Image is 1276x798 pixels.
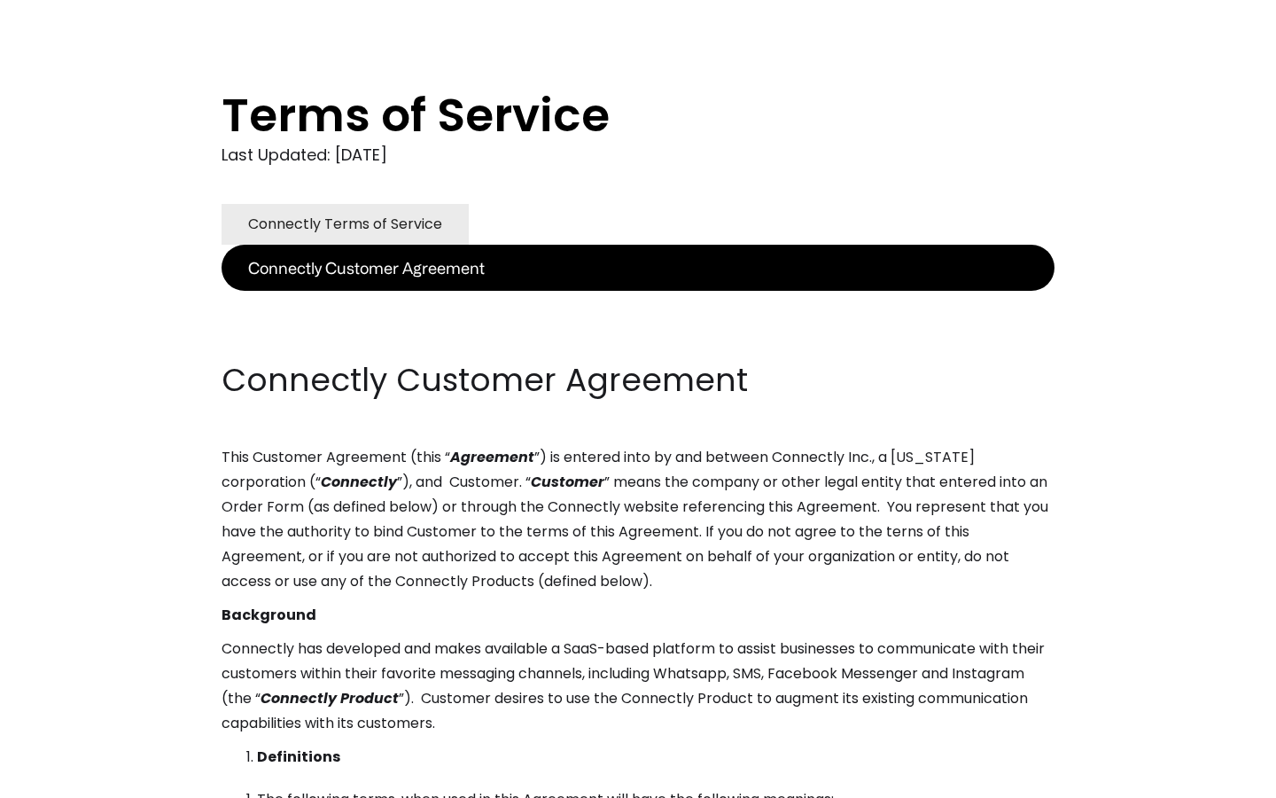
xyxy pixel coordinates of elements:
[450,447,534,467] em: Agreement
[222,637,1054,736] p: Connectly has developed and makes available a SaaS-based platform to assist businesses to communi...
[222,291,1054,316] p: ‍
[248,255,485,280] div: Connectly Customer Agreement
[222,445,1054,594] p: This Customer Agreement (this “ ”) is entered into by and between Connectly Inc., a [US_STATE] co...
[531,472,604,492] em: Customer
[222,605,316,625] strong: Background
[18,765,106,792] aside: Language selected: English
[222,325,1054,349] p: ‍
[222,89,984,142] h1: Terms of Service
[35,767,106,792] ul: Language list
[222,358,1054,403] h2: Connectly Customer Agreement
[321,472,397,492] em: Connectly
[257,747,340,767] strong: Definitions
[222,142,1054,168] div: Last Updated: [DATE]
[261,688,399,708] em: Connectly Product
[248,212,442,237] div: Connectly Terms of Service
